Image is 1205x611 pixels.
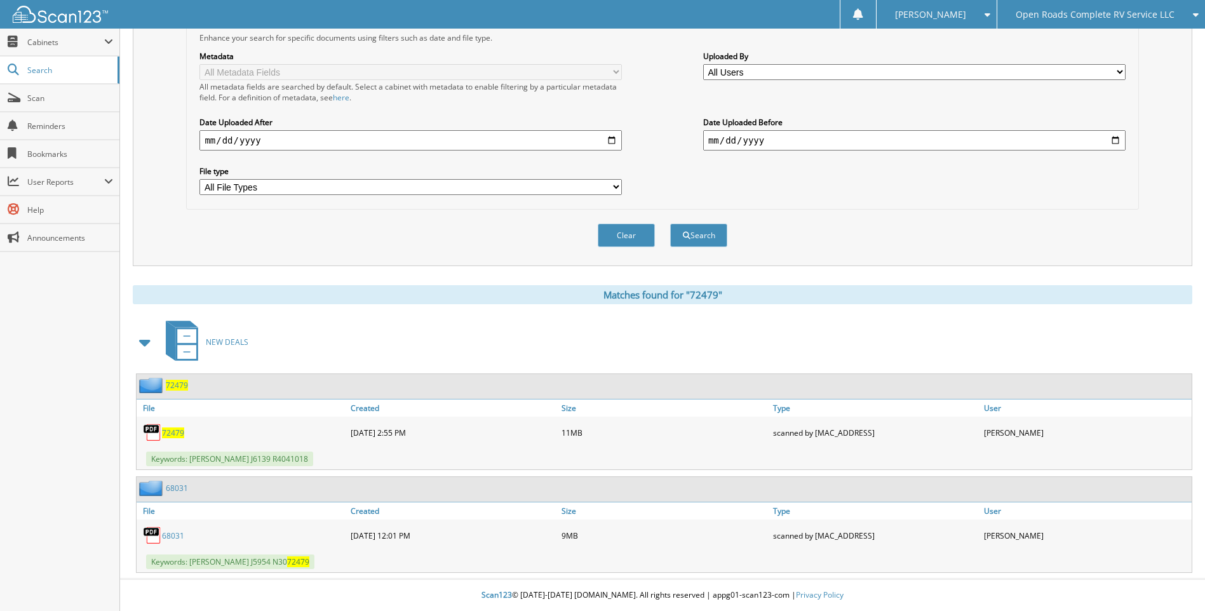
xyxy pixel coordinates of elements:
span: Search [27,65,111,76]
a: Privacy Policy [796,589,844,600]
span: User Reports [27,177,104,187]
span: Keywords: [PERSON_NAME] J6139 R4041018 [146,452,313,466]
button: Clear [598,224,655,247]
a: 68031 [162,530,184,541]
div: Matches found for "72479" [133,285,1192,304]
a: User [981,502,1192,520]
a: Created [347,399,558,417]
a: here [333,92,349,103]
span: Keywords: [PERSON_NAME] J5954 N30 [146,554,314,569]
div: scanned by [MAC_ADDRESS] [770,420,981,445]
img: folder2.png [139,480,166,496]
iframe: Chat Widget [1141,550,1205,611]
a: Type [770,399,981,417]
span: Announcements [27,232,113,243]
a: NEW DEALS [158,317,248,367]
span: Cabinets [27,37,104,48]
input: end [703,130,1126,151]
a: 72479 [166,380,188,391]
label: Uploaded By [703,51,1126,62]
span: [PERSON_NAME] [895,11,966,18]
label: File type [199,166,622,177]
label: Metadata [199,51,622,62]
div: 11MB [558,420,769,445]
div: [DATE] 12:01 PM [347,523,558,548]
div: Enhance your search for specific documents using filters such as date and file type. [193,32,1131,43]
div: All metadata fields are searched by default. Select a cabinet with metadata to enable filtering b... [199,81,622,103]
span: Open Roads Complete RV Service LLC [1016,11,1175,18]
a: User [981,399,1192,417]
input: start [199,130,622,151]
a: Size [558,399,769,417]
img: scan123-logo-white.svg [13,6,108,23]
span: Scan [27,93,113,104]
span: NEW DEALS [206,337,248,347]
span: Reminders [27,121,113,131]
span: Bookmarks [27,149,113,159]
a: File [137,399,347,417]
div: 9MB [558,523,769,548]
span: 72479 [287,556,309,567]
span: Scan123 [481,589,512,600]
img: folder2.png [139,377,166,393]
div: [DATE] 2:55 PM [347,420,558,445]
a: Size [558,502,769,520]
a: 72479 [162,427,184,438]
label: Date Uploaded After [199,117,622,128]
a: 68031 [166,483,188,493]
img: PDF.png [143,526,162,545]
a: File [137,502,347,520]
label: Date Uploaded Before [703,117,1126,128]
span: Help [27,205,113,215]
div: © [DATE]-[DATE] [DOMAIN_NAME]. All rights reserved | appg01-scan123-com | [120,580,1205,611]
div: [PERSON_NAME] [981,523,1192,548]
div: [PERSON_NAME] [981,420,1192,445]
div: scanned by [MAC_ADDRESS] [770,523,981,548]
a: Created [347,502,558,520]
img: PDF.png [143,423,162,442]
button: Search [670,224,727,247]
a: Type [770,502,981,520]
